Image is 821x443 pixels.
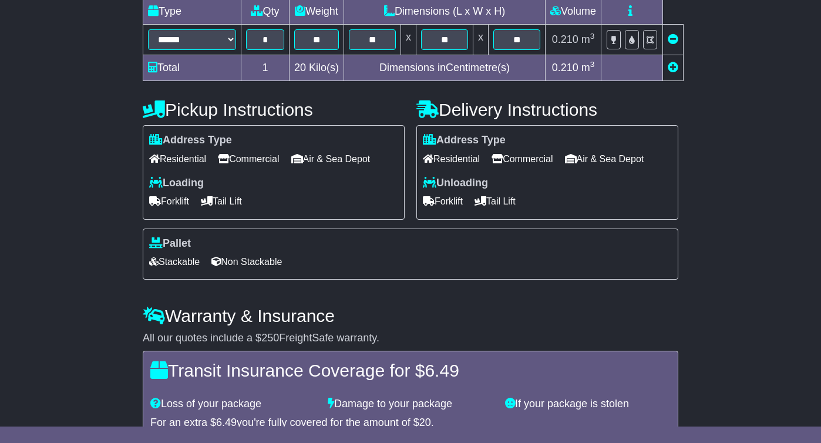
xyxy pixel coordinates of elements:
div: Loss of your package [144,398,322,411]
span: Residential [149,150,206,168]
span: Forklift [149,192,189,210]
td: Dimensions in Centimetre(s) [344,55,546,81]
td: Kilo(s) [290,55,344,81]
span: Forklift [423,192,463,210]
span: Non Stackable [211,253,282,271]
label: Unloading [423,177,488,190]
span: 20 [294,62,306,73]
span: 6.49 [425,361,459,380]
label: Address Type [423,134,506,147]
div: Damage to your package [322,398,499,411]
h4: Delivery Instructions [416,100,678,119]
a: Add new item [668,62,678,73]
span: Tail Lift [475,192,516,210]
a: Remove this item [668,33,678,45]
sup: 3 [590,32,595,41]
div: For an extra $ you're fully covered for the amount of $ . [150,417,671,429]
span: m [581,62,595,73]
span: 0.210 [552,62,578,73]
label: Loading [149,177,204,190]
span: 20 [419,417,431,428]
td: 1 [241,55,290,81]
span: Commercial [218,150,279,168]
span: 250 [261,332,279,344]
span: Air & Sea Depot [291,150,371,168]
span: Stackable [149,253,200,271]
div: If your package is stolen [499,398,677,411]
span: m [581,33,595,45]
h4: Transit Insurance Coverage for $ [150,361,671,380]
sup: 3 [590,60,595,69]
span: 0.210 [552,33,578,45]
span: 6.49 [216,417,237,428]
td: x [473,25,489,55]
h4: Pickup Instructions [143,100,405,119]
label: Address Type [149,134,232,147]
label: Pallet [149,237,191,250]
span: Air & Sea Depot [565,150,644,168]
span: Commercial [492,150,553,168]
h4: Warranty & Insurance [143,306,678,325]
td: x [401,25,416,55]
td: Total [143,55,241,81]
div: All our quotes include a $ FreightSafe warranty. [143,332,678,345]
span: Tail Lift [201,192,242,210]
span: Residential [423,150,480,168]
